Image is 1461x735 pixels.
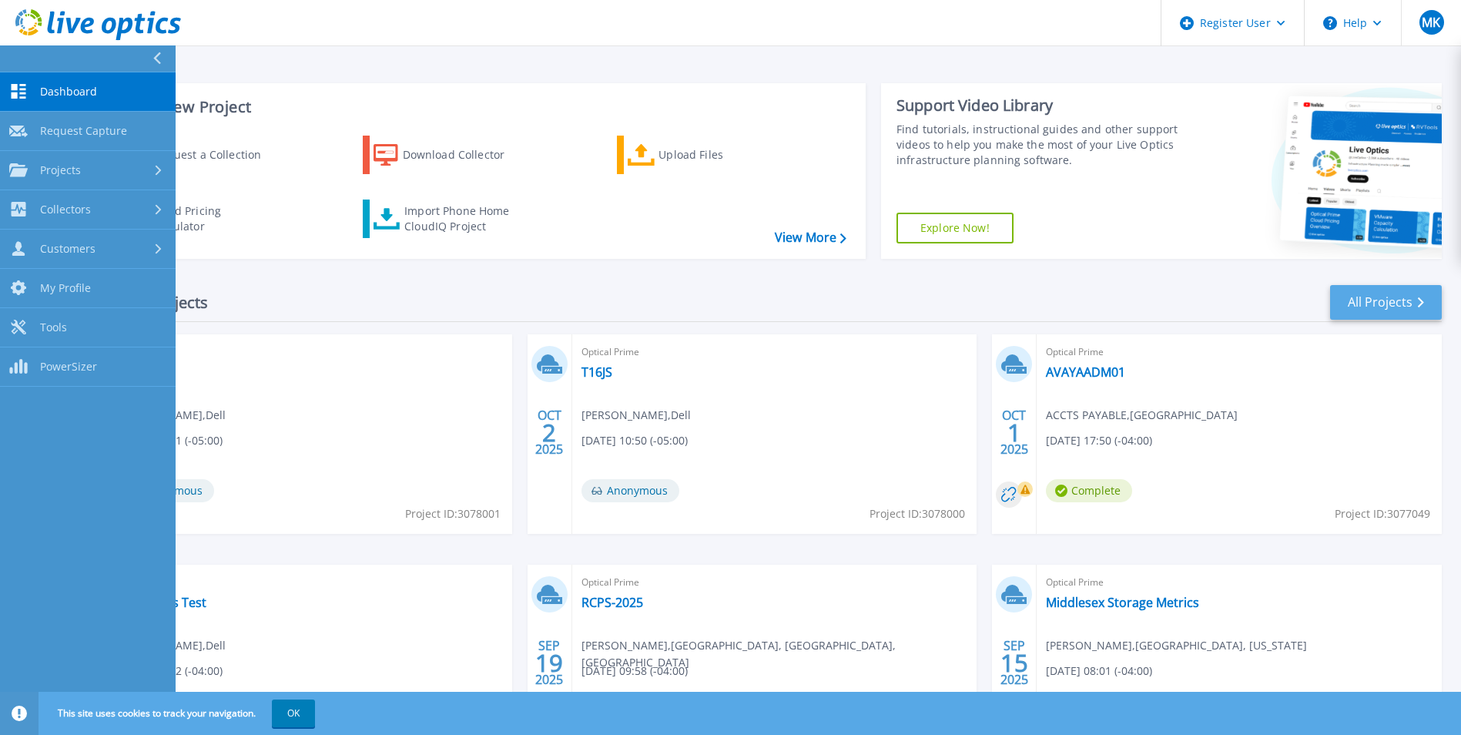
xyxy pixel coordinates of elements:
span: [PERSON_NAME] , [GEOGRAPHIC_DATA], [GEOGRAPHIC_DATA], [GEOGRAPHIC_DATA] [581,637,977,671]
span: Customers [40,242,96,256]
span: Optical Prime [116,344,503,361]
div: OCT 2025 [1000,404,1029,461]
span: 1 [1007,426,1021,439]
span: 19 [535,656,563,670]
div: Download Collector [403,139,526,170]
a: Middlesex Storage Metrics [1046,595,1199,610]
span: My Profile [40,281,91,295]
div: Support Video Library [896,96,1182,116]
button: OK [272,700,315,727]
span: PowerSizer [40,360,97,374]
span: Anonymous [581,479,679,502]
div: Import Phone Home CloudIQ Project [404,203,524,234]
div: Upload Files [658,139,782,170]
a: AVAYAADM01 [1046,364,1125,380]
div: Cloud Pricing Calculator [151,203,274,234]
span: Optical Prime [581,344,968,361]
a: Cloud Pricing Calculator [109,200,281,238]
a: Request a Collection [109,136,281,174]
span: Optical Prime [1046,344,1433,361]
span: MK [1422,16,1440,29]
span: Optical Prime [581,574,968,591]
span: 15 [1000,656,1028,670]
span: [DATE] 08:01 (-04:00) [1046,663,1152,680]
div: SEP 2025 [1000,635,1029,691]
div: Request a Collection [153,139,276,170]
span: Optical Prime [116,574,503,591]
span: Request Capture [40,124,127,138]
a: Download Collector [363,136,534,174]
span: This site uses cookies to track your navigation. [42,700,315,727]
a: T16JS [581,364,612,380]
span: [PERSON_NAME] , Dell [581,407,691,424]
h3: Start a New Project [109,99,846,116]
span: Dashboard [40,85,97,99]
a: View More [775,230,846,245]
a: Upload Files [617,136,789,174]
span: [DATE] 10:50 (-05:00) [581,432,688,449]
span: [PERSON_NAME] , [GEOGRAPHIC_DATA], [US_STATE] [1046,637,1307,654]
span: Optical Prime [1046,574,1433,591]
span: Project ID: 3078000 [870,505,965,522]
div: Find tutorials, instructional guides and other support videos to help you make the most of your L... [896,122,1182,168]
span: [DATE] 09:58 (-04:00) [581,663,688,680]
a: RCPS-2025 [581,595,643,610]
div: SEP 2025 [534,635,564,691]
a: All Projects [1330,285,1442,320]
span: Projects [40,163,81,177]
span: Project ID: 3078001 [405,505,501,522]
a: Explore Now! [896,213,1014,243]
span: Collectors [40,203,91,216]
span: Complete [1046,479,1132,502]
span: 2 [542,426,556,439]
div: OCT 2025 [534,404,564,461]
span: Project ID: 3077049 [1335,505,1430,522]
span: Tools [40,321,67,334]
span: ACCTS PAYABLE , [GEOGRAPHIC_DATA] [1046,407,1238,424]
span: [DATE] 17:50 (-04:00) [1046,432,1152,449]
